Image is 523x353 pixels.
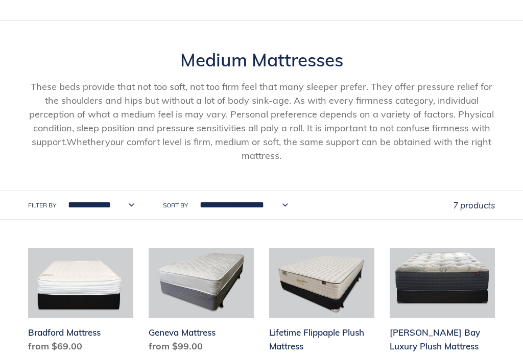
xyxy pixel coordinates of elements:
[453,200,495,210] span: 7 products
[163,201,188,210] label: Sort by
[28,201,56,210] label: Filter by
[66,136,105,148] span: Whether
[28,80,495,162] p: These beds provide that not too soft, not too firm feel that many sleeper prefer. They offer pres...
[180,49,343,71] span: Medium Mattresses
